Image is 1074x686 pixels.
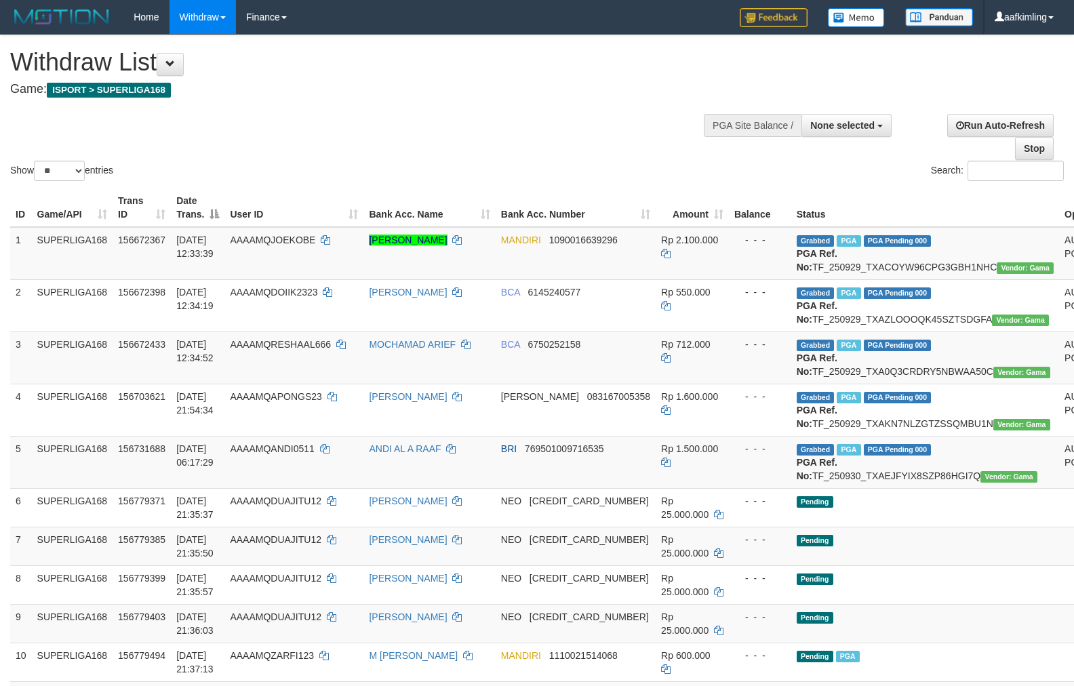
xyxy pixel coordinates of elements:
[968,161,1064,181] input: Search:
[810,120,875,131] span: None selected
[992,315,1049,326] span: Vendor URL: https://trx31.1velocity.biz
[1015,137,1054,160] a: Stop
[797,651,833,662] span: Pending
[864,287,932,299] span: PGA Pending
[118,611,165,622] span: 156779403
[797,405,837,429] b: PGA Ref. No:
[993,367,1050,378] span: Vendor URL: https://trx31.1velocity.biz
[10,527,32,565] td: 7
[501,496,521,506] span: NEO
[661,573,709,597] span: Rp 25.000.000
[118,443,165,454] span: 156731688
[528,287,581,298] span: Copy 6145240577 to clipboard
[176,235,214,259] span: [DATE] 12:33:39
[791,227,1059,280] td: TF_250929_TXACOYW96CPG3GBH1NHC
[176,611,214,636] span: [DATE] 21:36:03
[729,188,791,227] th: Balance
[230,235,315,245] span: AAAAMQJOEKOBE
[734,649,786,662] div: - - -
[230,650,314,661] span: AAAAMQZARFI123
[836,651,860,662] span: Marked by aafchoeunmanni
[501,611,521,622] span: NEO
[797,300,837,325] b: PGA Ref. No:
[661,650,710,661] span: Rp 600.000
[587,391,650,402] span: Copy 083167005358 to clipboard
[224,188,363,227] th: User ID: activate to sort column ascending
[828,8,885,27] img: Button%20Memo.svg
[791,331,1059,384] td: TF_250929_TXA0Q3CRDRY5NBWAA50C
[10,604,32,643] td: 9
[797,612,833,624] span: Pending
[837,444,860,456] span: Marked by aafromsomean
[549,235,618,245] span: Copy 1090016639296 to clipboard
[501,573,521,584] span: NEO
[864,340,932,351] span: PGA Pending
[32,436,113,488] td: SUPERLIGA168
[993,419,1050,430] span: Vendor URL: https://trx31.1velocity.biz
[369,573,447,584] a: [PERSON_NAME]
[10,279,32,331] td: 2
[230,573,321,584] span: AAAAMQDUAJITU12
[118,496,165,506] span: 156779371
[797,235,835,247] span: Grabbed
[997,262,1054,274] span: Vendor URL: https://trx31.1velocity.biz
[947,114,1054,137] a: Run Auto-Refresh
[661,287,710,298] span: Rp 550.000
[230,339,331,350] span: AAAAMQRESHAAL666
[797,287,835,299] span: Grabbed
[501,235,541,245] span: MANDIRI
[791,188,1059,227] th: Status
[530,573,649,584] span: Copy 5859457140486971 to clipboard
[797,352,837,377] b: PGA Ref. No:
[118,287,165,298] span: 156672398
[230,534,321,545] span: AAAAMQDUAJITU12
[797,248,837,273] b: PGA Ref. No:
[230,611,321,622] span: AAAAMQDUAJITU12
[10,83,702,96] h4: Game:
[797,444,835,456] span: Grabbed
[10,161,113,181] label: Show entries
[10,7,113,27] img: MOTION_logo.png
[10,643,32,681] td: 10
[980,471,1037,483] span: Vendor URL: https://trx31.1velocity.biz
[176,496,214,520] span: [DATE] 21:35:37
[118,573,165,584] span: 156779399
[10,436,32,488] td: 5
[797,340,835,351] span: Grabbed
[734,494,786,508] div: - - -
[791,279,1059,331] td: TF_250929_TXAZLOOOQK45SZTSDGFA
[32,604,113,643] td: SUPERLIGA168
[797,535,833,546] span: Pending
[363,188,495,227] th: Bank Acc. Name: activate to sort column ascending
[501,287,520,298] span: BCA
[501,391,579,402] span: [PERSON_NAME]
[864,392,932,403] span: PGA Pending
[369,650,458,661] a: M [PERSON_NAME]
[32,331,113,384] td: SUPERLIGA168
[113,188,171,227] th: Trans ID: activate to sort column ascending
[369,391,447,402] a: [PERSON_NAME]
[176,534,214,559] span: [DATE] 21:35:50
[791,384,1059,436] td: TF_250929_TXAKN7NLZGTZSSQMBU1N
[118,235,165,245] span: 156672367
[32,384,113,436] td: SUPERLIGA168
[34,161,85,181] select: Showentries
[734,571,786,585] div: - - -
[661,391,718,402] span: Rp 1.600.000
[740,8,808,27] img: Feedback.jpg
[791,436,1059,488] td: TF_250930_TXAEJFYIX8SZP86HGI7Q
[118,534,165,545] span: 156779385
[501,339,520,350] span: BCA
[369,534,447,545] a: [PERSON_NAME]
[734,285,786,299] div: - - -
[32,227,113,280] td: SUPERLIGA168
[32,527,113,565] td: SUPERLIGA168
[661,443,718,454] span: Rp 1.500.000
[864,444,932,456] span: PGA Pending
[530,611,649,622] span: Copy 5859457140486971 to clipboard
[501,443,517,454] span: BRI
[230,443,315,454] span: AAAAMQANDI0511
[525,443,604,454] span: Copy 769501009716535 to clipboard
[10,565,32,604] td: 8
[661,235,718,245] span: Rp 2.100.000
